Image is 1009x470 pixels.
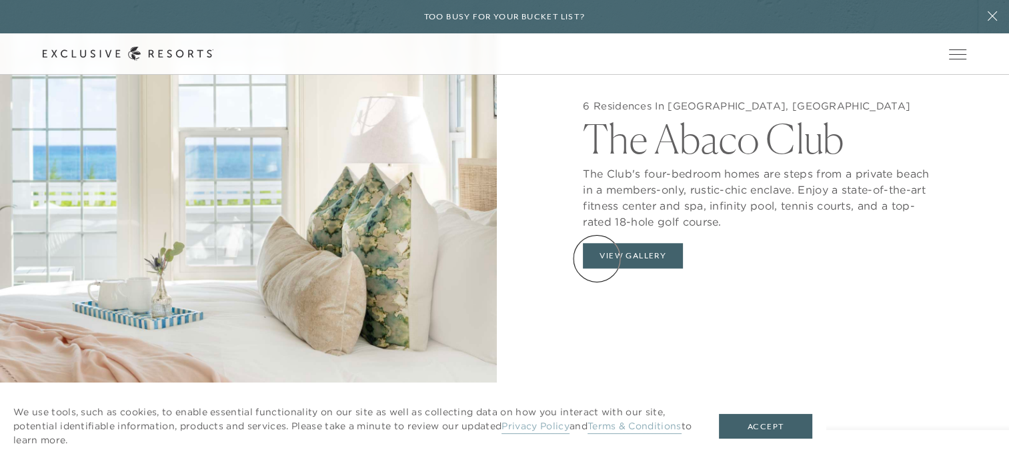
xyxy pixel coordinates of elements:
a: Terms & Conditions [588,420,682,434]
h5: 6 Residences In [GEOGRAPHIC_DATA], [GEOGRAPHIC_DATA] [583,99,938,113]
button: Accept [719,414,812,439]
a: Privacy Policy [501,420,569,434]
button: Open navigation [949,49,966,59]
p: The Club's four-bedroom homes are steps from a private beach in a members-only, rustic-chic encla... [583,159,938,230]
h2: The Abaco Club [583,112,938,159]
p: We use tools, such as cookies, to enable essential functionality on our site as well as collectin... [13,405,692,447]
button: View Gallery [583,243,683,268]
h6: Too busy for your bucket list? [424,11,586,23]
